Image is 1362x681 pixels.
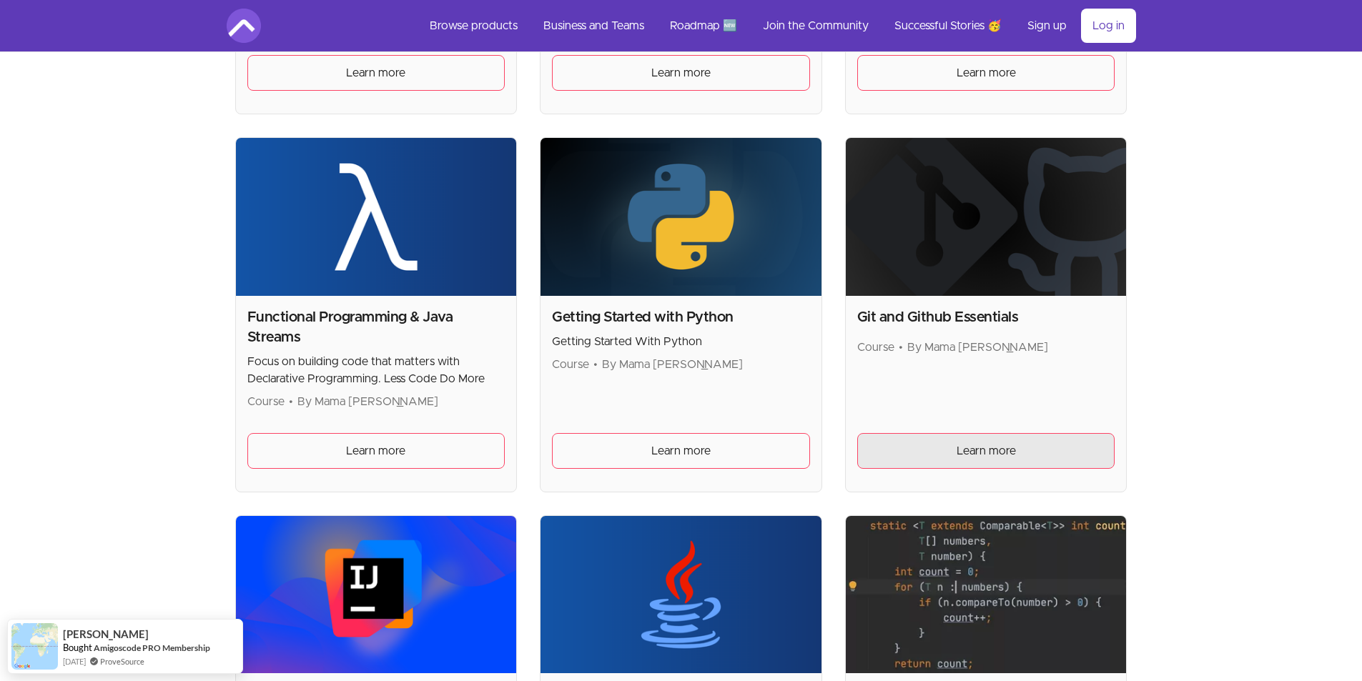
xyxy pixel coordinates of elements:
[418,9,1136,43] nav: Main
[100,655,144,667] a: ProveSource
[236,516,517,674] img: Product image for IntelliJ IDEA Developer Guide
[1081,9,1136,43] a: Log in
[541,516,821,674] img: Product image for Java For Beginners
[552,55,810,91] a: Learn more
[552,333,810,350] p: Getting Started With Python
[899,342,903,353] span: •
[418,9,529,43] a: Browse products
[751,9,880,43] a: Join the Community
[658,9,749,43] a: Roadmap 🆕
[247,396,285,407] span: Course
[63,655,86,667] span: [DATE]
[1016,9,1078,43] a: Sign up
[651,442,711,459] span: Learn more
[227,9,261,43] img: Amigoscode logo
[11,623,58,670] img: provesource social proof notification image
[247,433,505,469] a: Learn more
[857,342,894,353] span: Course
[236,138,517,296] img: Product image for Functional Programming & Java Streams
[541,138,821,296] img: Product image for Getting Started with Python
[63,628,149,640] span: [PERSON_NAME]
[297,396,438,407] span: By Mama [PERSON_NAME]
[346,442,405,459] span: Learn more
[247,307,505,347] h2: Functional Programming & Java Streams
[532,9,656,43] a: Business and Teams
[94,642,210,653] a: Amigoscode PRO Membership
[957,64,1016,81] span: Learn more
[247,55,505,91] a: Learn more
[857,307,1115,327] h2: Git and Github Essentials
[602,359,743,370] span: By Mama [PERSON_NAME]
[957,442,1016,459] span: Learn more
[247,353,505,387] p: Focus on building code that matters with Declarative Programming. Less Code Do More
[857,433,1115,469] a: Learn more
[63,642,92,653] span: Bought
[857,55,1115,91] a: Learn more
[846,516,1127,674] img: Product image for Java Generics
[346,64,405,81] span: Learn more
[552,307,810,327] h2: Getting Started with Python
[907,342,1048,353] span: By Mama [PERSON_NAME]
[552,433,810,469] a: Learn more
[651,64,711,81] span: Learn more
[846,138,1127,296] img: Product image for Git and Github Essentials
[883,9,1013,43] a: Successful Stories 🥳
[289,396,293,407] span: •
[593,359,598,370] span: •
[552,359,589,370] span: Course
